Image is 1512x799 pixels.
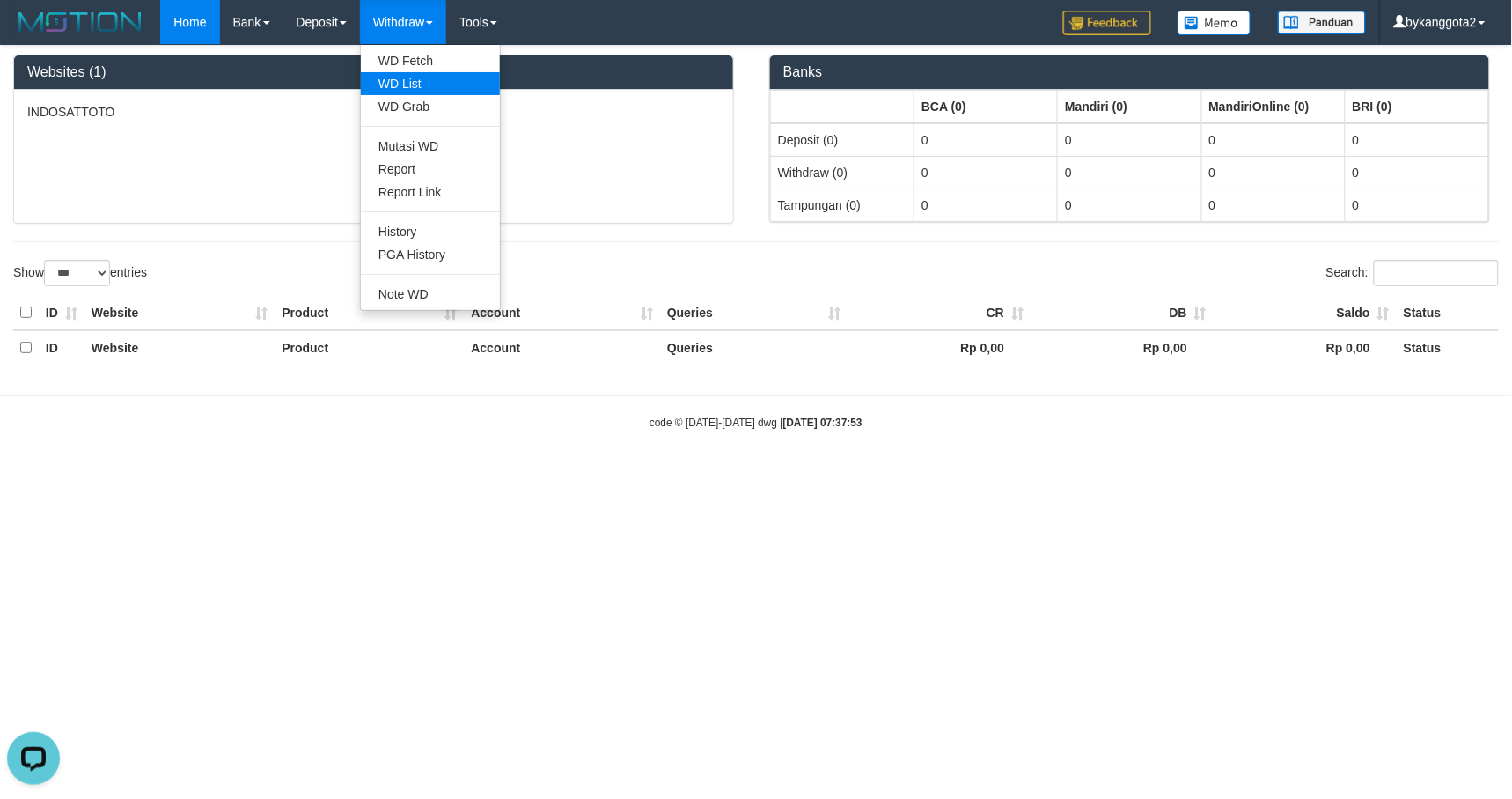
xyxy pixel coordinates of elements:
label: Search: [1326,260,1499,286]
a: WD Fetch [361,49,500,72]
td: 0 [1345,189,1488,221]
th: Website [84,296,275,330]
p: INDOSATTOTO [27,103,720,121]
td: 0 [914,156,1058,189]
th: CR [848,296,1031,330]
th: Rp 0,00 [848,330,1031,365]
td: 0 [1201,123,1345,157]
td: 0 [1058,123,1201,157]
th: Status [1397,296,1499,330]
img: panduan.png [1278,11,1366,34]
th: Group: activate to sort column ascending [1345,90,1488,123]
td: 0 [1345,156,1488,189]
th: ID [39,296,84,330]
label: Show entries [13,260,147,286]
a: WD Grab [361,95,500,118]
th: Saldo [1214,296,1397,330]
a: Report [361,158,500,181]
th: Group: activate to sort column ascending [1058,90,1201,123]
th: Group: activate to sort column ascending [914,90,1058,123]
a: Report Link [361,181,500,203]
td: 0 [1058,189,1201,221]
strong: [DATE] 07:37:53 [783,417,862,429]
td: Deposit (0) [771,123,914,157]
td: 0 [1201,156,1345,189]
td: 0 [1058,156,1201,189]
th: Status [1397,330,1499,365]
td: 0 [1201,189,1345,221]
th: Website [84,330,275,365]
th: Rp 0,00 [1214,330,1397,365]
th: ID [39,330,84,365]
td: 0 [914,189,1058,221]
th: Product [275,330,464,365]
a: History [361,220,500,243]
th: Group: activate to sort column ascending [1201,90,1345,123]
a: Note WD [361,283,500,306]
img: Button%20Memo.svg [1178,11,1251,35]
a: WD List [361,72,500,95]
a: Mutasi WD [361,135,500,158]
a: PGA History [361,243,500,266]
h3: Banks [783,64,1476,80]
td: Tampungan (0) [771,189,914,221]
td: 0 [1345,123,1488,157]
select: Showentries [44,260,110,286]
img: MOTION_logo.png [13,9,147,35]
th: Product [275,296,464,330]
th: Account [464,296,660,330]
button: Open LiveChat chat widget [7,7,60,60]
th: Rp 0,00 [1031,330,1214,365]
th: DB [1031,296,1214,330]
td: Withdraw (0) [771,156,914,189]
h3: Websites (1) [27,64,720,80]
th: Account [464,330,660,365]
th: Queries [660,296,848,330]
th: Group: activate to sort column ascending [771,90,914,123]
small: code © [DATE]-[DATE] dwg | [650,417,862,429]
th: Queries [660,330,848,365]
img: Feedback.jpg [1063,11,1151,35]
td: 0 [914,123,1058,157]
input: Search: [1374,260,1499,286]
